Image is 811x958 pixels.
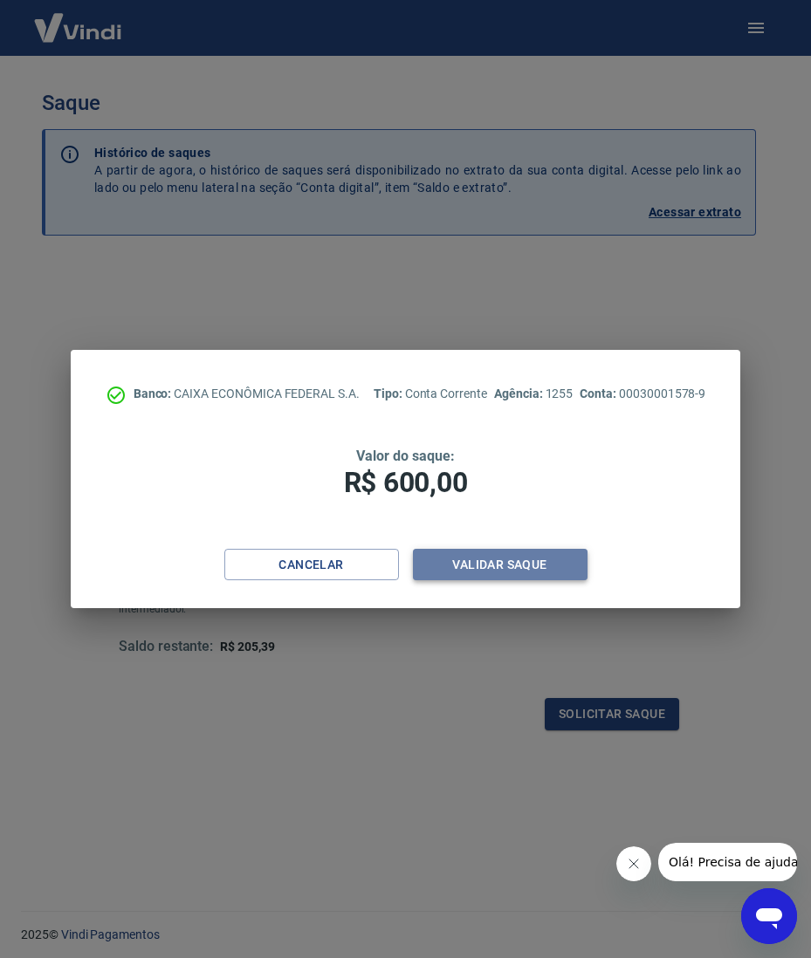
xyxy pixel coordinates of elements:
span: Valor do saque: [356,448,454,464]
span: Olá! Precisa de ajuda? [10,12,147,26]
button: Cancelar [224,549,399,581]
span: Conta: [580,387,619,400]
p: Conta Corrente [374,385,487,403]
span: Banco: [134,387,175,400]
span: Agência: [494,387,546,400]
p: 00030001578-9 [580,385,705,403]
p: CAIXA ECONÔMICA FEDERAL S.A. [134,385,360,403]
p: 1255 [494,385,573,403]
span: Tipo: [374,387,405,400]
iframe: Fechar mensagem [616,846,651,881]
button: Validar saque [413,549,588,581]
span: R$ 600,00 [344,466,468,499]
iframe: Mensagem da empresa [658,843,797,881]
iframe: Botão para abrir a janela de mensagens [741,888,797,944]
